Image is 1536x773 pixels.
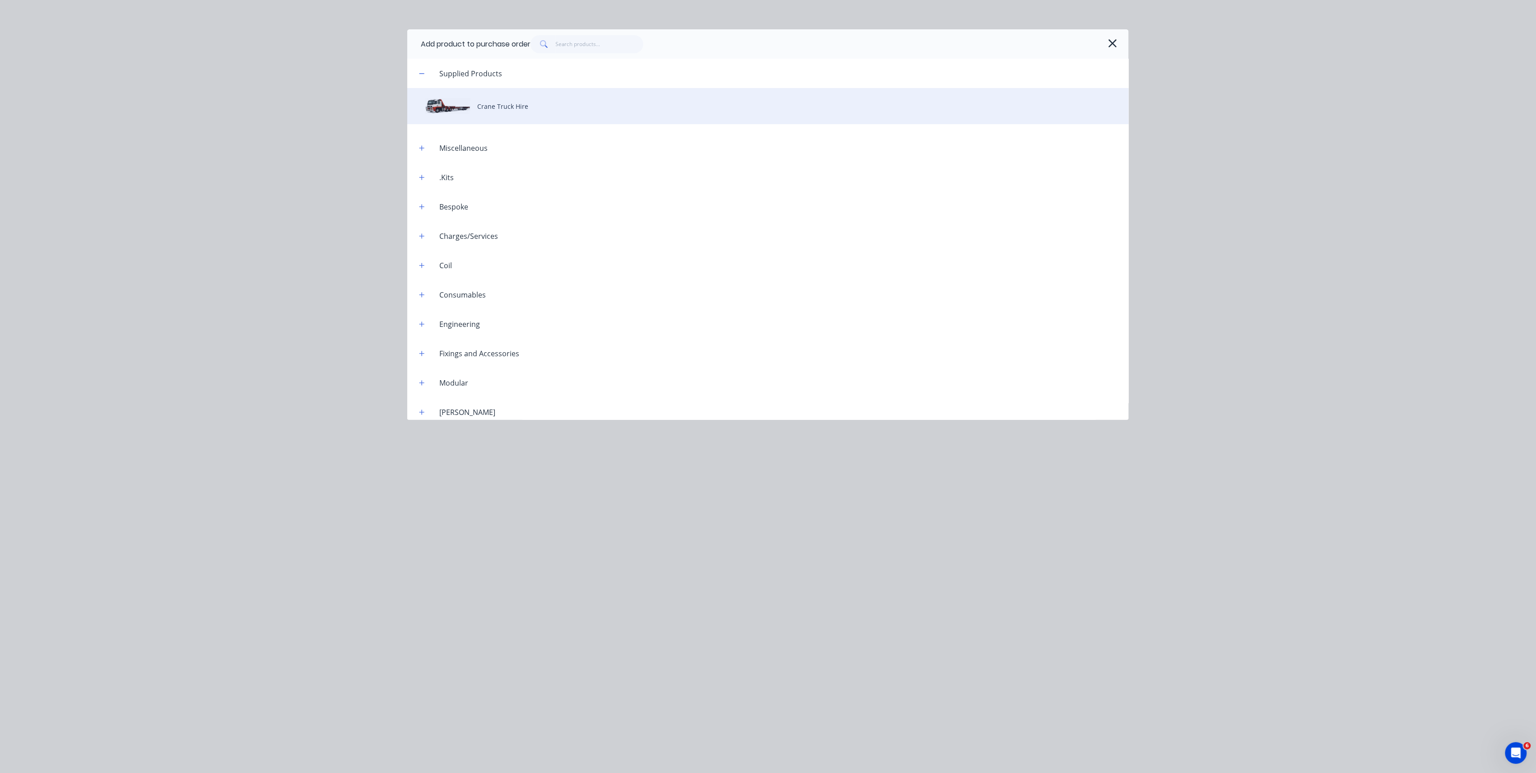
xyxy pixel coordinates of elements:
input: Search products... [556,35,644,53]
div: Consumables [432,289,493,300]
div: Coil [432,260,459,271]
span: 6 [1524,742,1531,750]
div: Bespoke [432,201,475,212]
div: Modular [432,377,475,388]
div: Miscellaneous [432,143,495,154]
iframe: Intercom live chat [1505,742,1527,764]
div: Fixings and Accessories [432,348,526,359]
div: Add product to purchase order [421,39,531,50]
div: Supplied Products [432,68,509,79]
div: Engineering [432,319,487,330]
div: [PERSON_NAME] [432,407,503,418]
div: .Kits [432,172,461,183]
div: Charges/Services [432,231,505,242]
